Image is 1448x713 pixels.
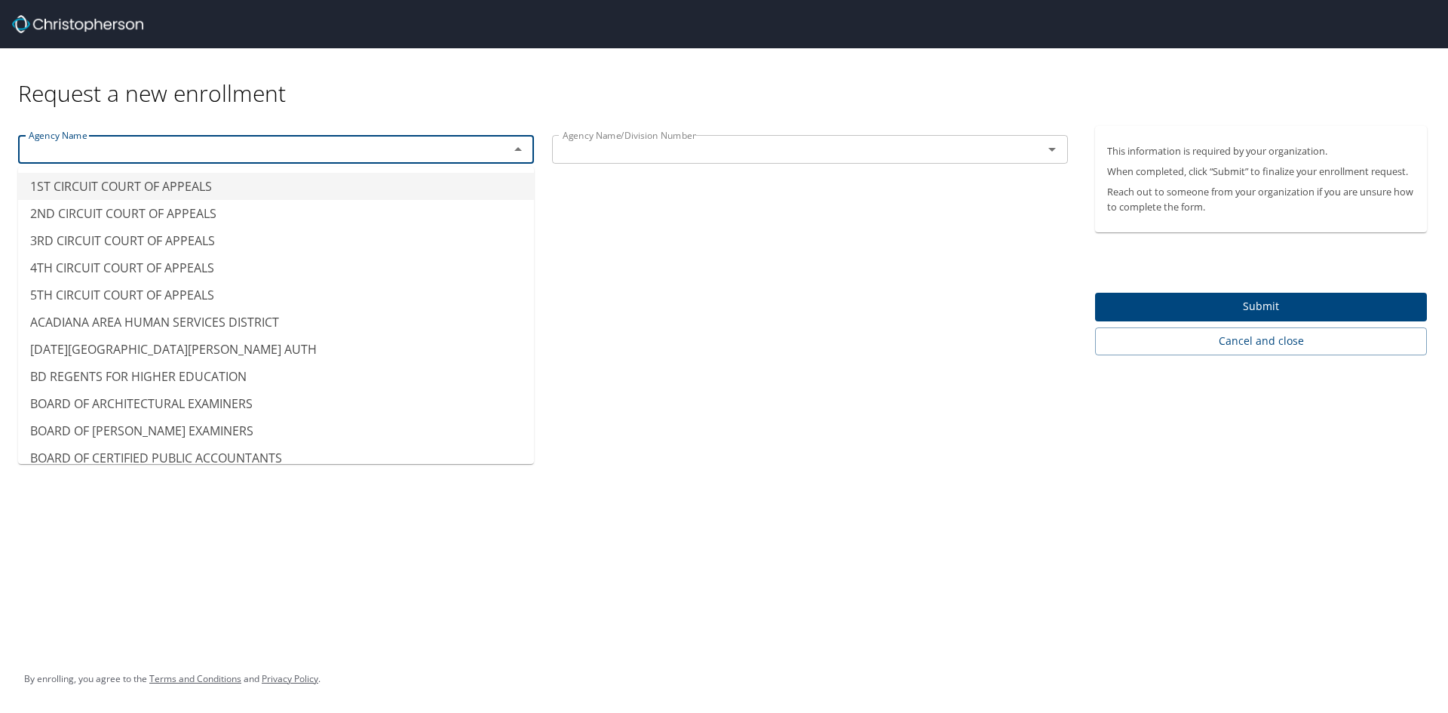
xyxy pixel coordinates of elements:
[1107,164,1415,179] p: When completed, click “Submit” to finalize your enrollment request.
[18,444,534,472] li: BOARD OF CERTIFIED PUBLIC ACCOUNTANTS
[1095,327,1427,355] button: Cancel and close
[1095,293,1427,322] button: Submit
[1107,297,1415,316] span: Submit
[18,417,534,444] li: BOARD OF [PERSON_NAME] EXAMINERS
[262,672,318,685] a: Privacy Policy
[24,660,321,698] div: By enrolling, you agree to the and .
[1107,144,1415,158] p: This information is required by your organization.
[1042,139,1063,160] button: Open
[18,363,534,390] li: BD REGENTS FOR HIGHER EDUCATION
[18,390,534,417] li: BOARD OF ARCHITECTURAL EXAMINERS
[18,173,534,200] li: 1ST CIRCUIT COURT OF APPEALS
[149,672,241,685] a: Terms and Conditions
[18,48,1439,108] div: Request a new enrollment
[12,15,143,33] img: cbt logo
[508,139,529,160] button: Close
[18,336,534,363] li: [DATE][GEOGRAPHIC_DATA][PERSON_NAME] AUTH
[18,309,534,336] li: ACADIANA AREA HUMAN SERVICES DISTRICT
[18,254,534,281] li: 4TH CIRCUIT COURT OF APPEALS
[18,200,534,227] li: 2ND CIRCUIT COURT OF APPEALS
[18,281,534,309] li: 5TH CIRCUIT COURT OF APPEALS
[18,227,534,254] li: 3RD CIRCUIT COURT OF APPEALS
[1107,185,1415,214] p: Reach out to someone from your organization if you are unsure how to complete the form.
[1107,332,1415,351] span: Cancel and close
